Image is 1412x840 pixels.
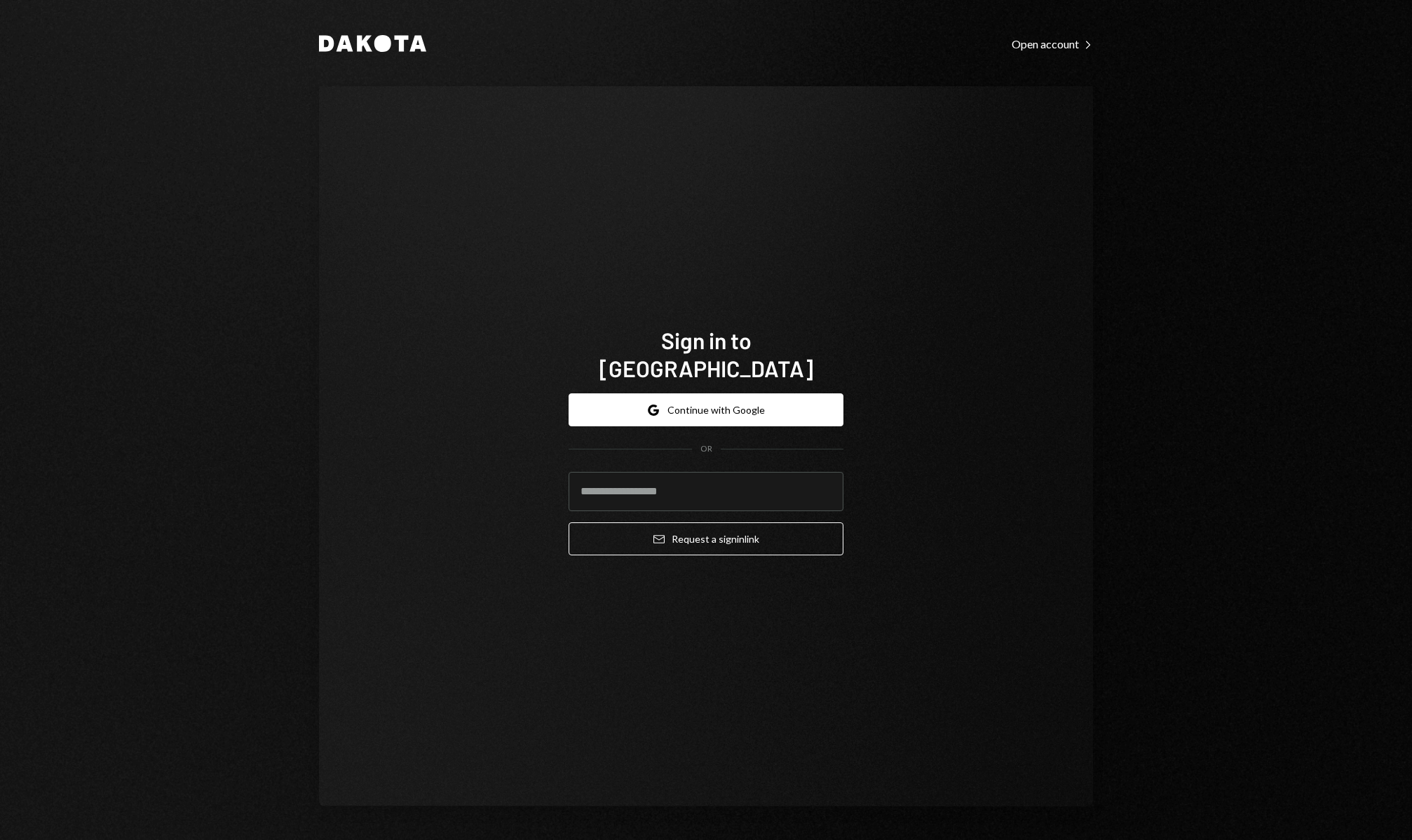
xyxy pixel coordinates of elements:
[1012,36,1093,51] a: Open account
[569,326,843,382] h1: Sign in to [GEOGRAPHIC_DATA]
[569,393,843,426] button: Continue with Google
[1012,37,1093,51] div: Open account
[569,522,843,555] button: Request a signinlink
[700,443,712,455] div: OR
